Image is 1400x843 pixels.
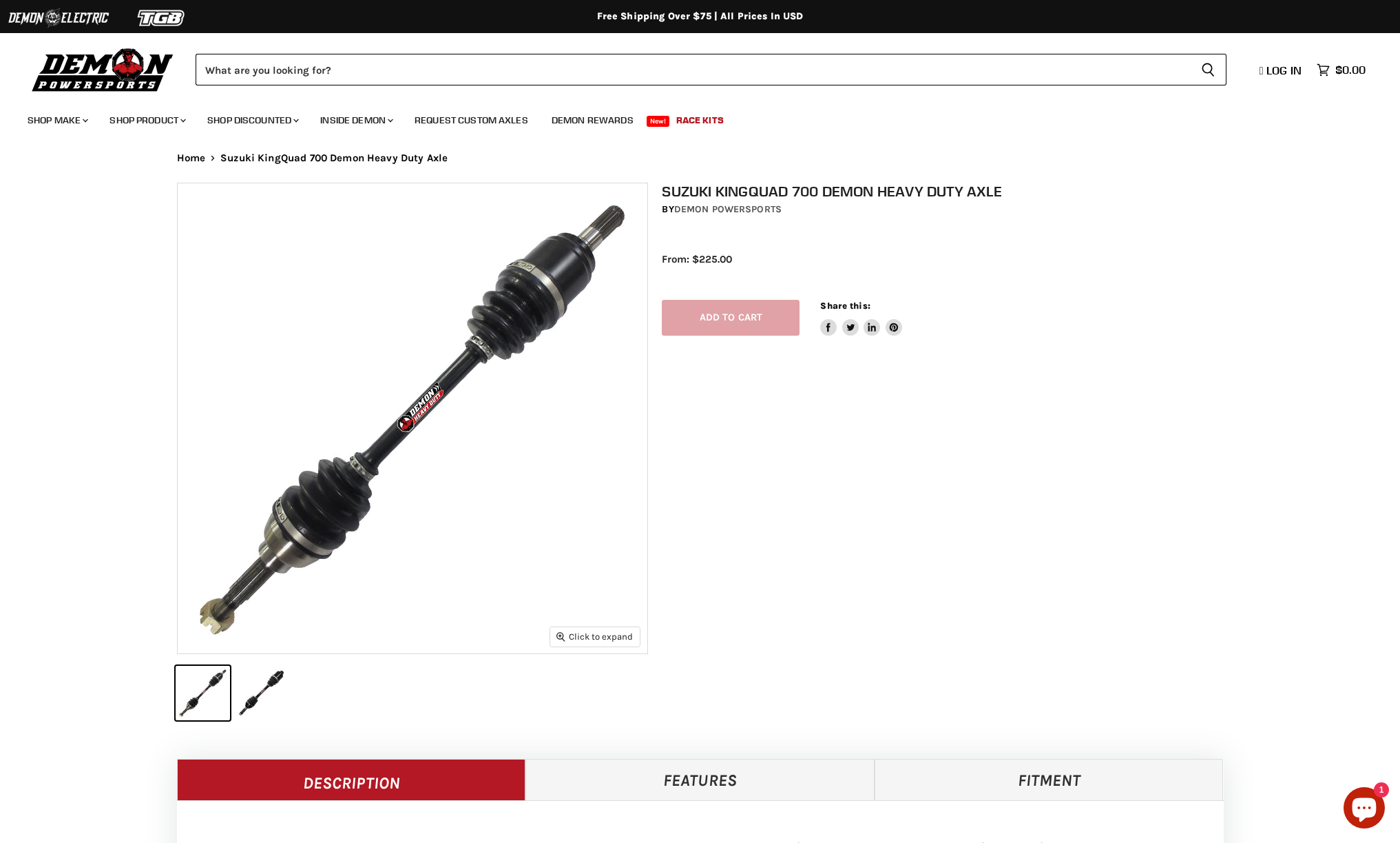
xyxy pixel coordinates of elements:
div: by [662,202,1237,217]
a: Description [177,759,526,800]
a: Race Kits [666,106,734,134]
input: Search [196,54,1190,85]
nav: Breadcrumbs [149,152,1251,164]
button: Click to expand [550,627,640,646]
form: Product [196,54,1226,85]
aside: Share this: [820,300,902,336]
button: IMAGE thumbnail [234,666,289,720]
span: Suzuki KingQuad 700 Demon Heavy Duty Axle [220,152,448,164]
a: Shop Make [17,106,96,134]
img: TGB Logo 2 [110,5,213,31]
button: IMAGE thumbnail [176,666,230,720]
a: Inside Demon [310,106,401,134]
a: Log in [1253,64,1310,77]
a: Demon Rewards [541,106,644,134]
span: From: $225.00 [662,253,732,265]
inbox-online-store-chat: Shopify online store chat [1339,787,1389,832]
a: Shop Discounted [197,106,307,134]
div: Free Shipping Over $75 | All Prices In USD [149,10,1251,23]
span: Share this: [820,301,870,311]
h1: Suzuki KingQuad 700 Demon Heavy Duty Axle [662,183,1237,200]
span: Click to expand [556,631,633,642]
a: Home [177,152,206,164]
button: Search [1190,54,1226,85]
a: Demon Powersports [674,203,782,215]
span: New! [647,116,670,127]
ul: Main menu [17,101,1362,134]
a: Features [525,759,875,800]
a: Shop Product [99,106,194,134]
span: Log in [1266,63,1302,77]
a: Fitment [875,759,1224,800]
img: Demon Powersports [28,45,178,94]
img: Demon Electric Logo 2 [7,5,110,31]
span: $0.00 [1335,63,1366,77]
img: IMAGE [178,183,647,653]
a: Request Custom Axles [404,106,539,134]
a: $0.00 [1310,60,1372,80]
